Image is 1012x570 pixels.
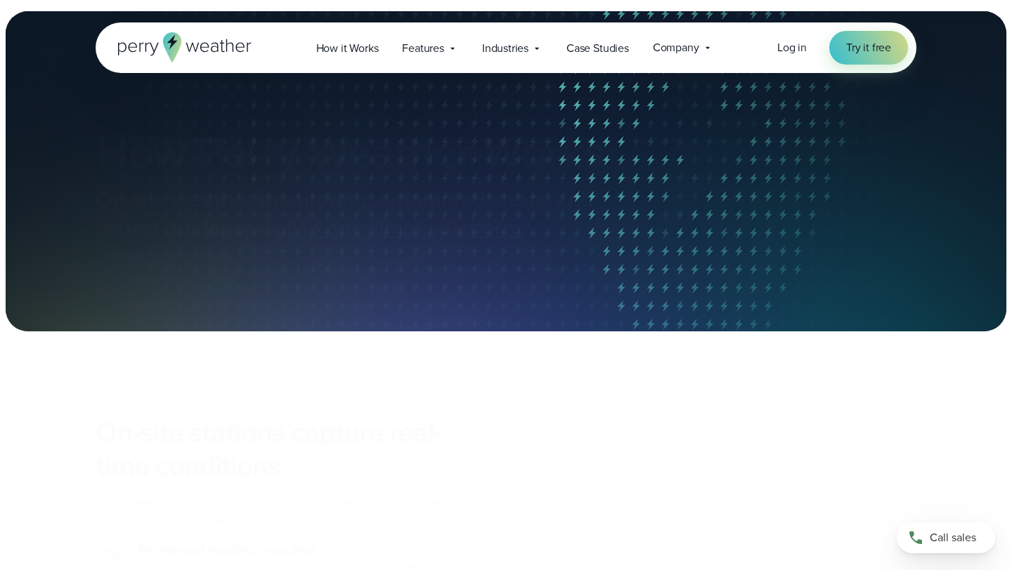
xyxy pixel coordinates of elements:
span: Company [653,39,699,56]
a: Case Studies [554,34,641,62]
span: Log in [777,39,807,55]
a: Log in [777,39,807,56]
span: Try it free [846,39,891,56]
a: Call sales [897,522,995,553]
span: Features [402,40,444,57]
a: Try it free [829,31,908,65]
a: How it Works [304,34,391,62]
span: How it Works [316,40,379,57]
span: Industries [482,40,528,57]
span: Case Studies [566,40,629,57]
span: Call sales [930,529,976,546]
